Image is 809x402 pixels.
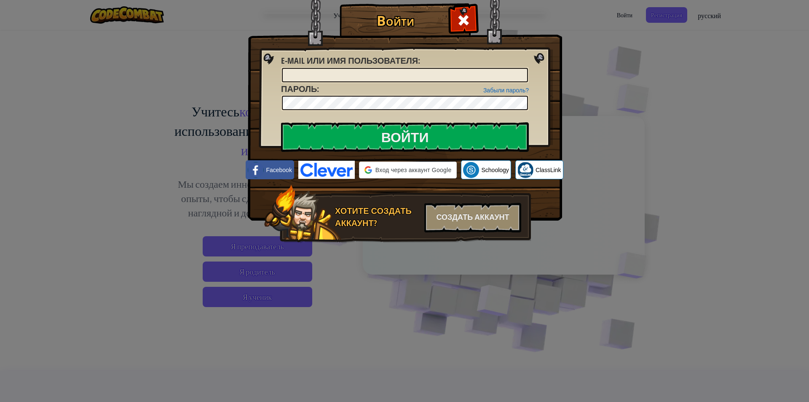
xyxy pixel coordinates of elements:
span: Facebook [266,166,292,174]
font: Вход через аккаунт Google [375,167,452,173]
label: : [281,55,420,67]
div: Создать аккаунт [424,203,521,232]
img: schoology.png [463,162,479,178]
span: E-mail или имя пользователя [281,55,418,66]
span: Schoology [481,166,509,174]
input: Войти [281,122,529,152]
a: Забыли пароль? [483,87,529,94]
h1: Войти [342,13,449,28]
img: classlink-logo-small.png [517,162,533,178]
span: ClassLink [536,166,561,174]
div: Вход через аккаунт Google [359,162,457,178]
img: facebook_small.png [248,162,264,178]
div: Хотите создать аккаунт? [335,205,419,229]
label: : [281,83,319,95]
img: clever-logo-blue.png [298,161,355,179]
span: Пароль [281,83,317,94]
